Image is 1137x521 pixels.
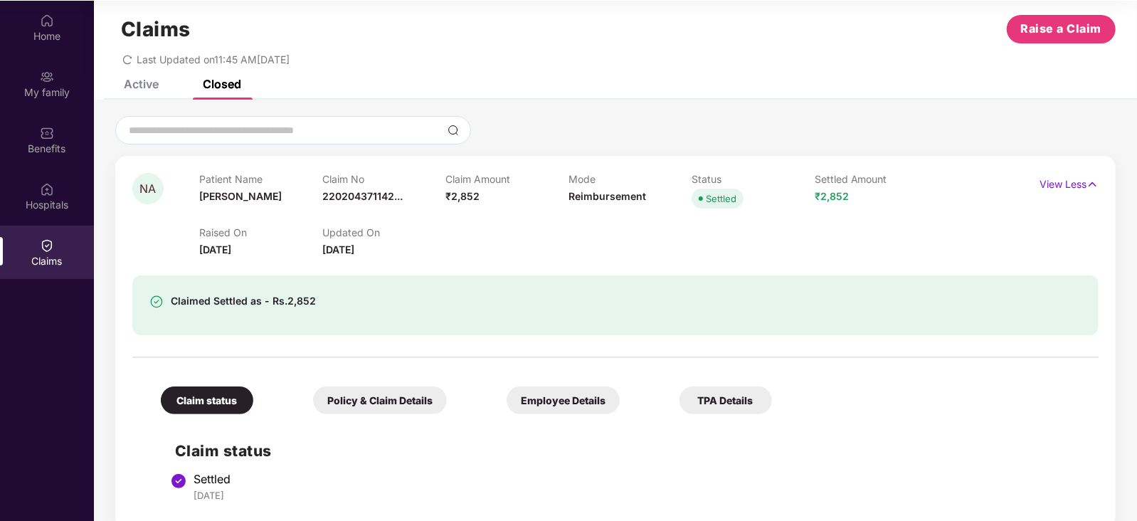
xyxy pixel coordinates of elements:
[40,238,54,253] img: svg+xml;base64,PHN2ZyBpZD0iQ2xhaW0iIHhtbG5zPSJodHRwOi8vd3d3LnczLm9yZy8yMDAwL3N2ZyIgd2lkdGg9IjIwIi...
[40,14,54,28] img: svg+xml;base64,PHN2ZyBpZD0iSG9tZSIgeG1sbnM9Imh0dHA6Ly93d3cudzMub3JnLzIwMDAvc3ZnIiB3aWR0aD0iMjAiIG...
[121,17,191,41] h1: Claims
[149,295,164,309] img: svg+xml;base64,PHN2ZyBpZD0iU3VjY2Vzcy0zMngzMiIgeG1sbnM9Imh0dHA6Ly93d3cudzMub3JnLzIwMDAvc3ZnIiB3aW...
[706,191,736,206] div: Settled
[568,190,646,202] span: Reimbursement
[815,190,849,202] span: ₹2,852
[313,386,447,414] div: Policy & Claim Details
[175,439,1084,463] h2: Claim status
[203,77,241,91] div: Closed
[322,243,354,256] span: [DATE]
[140,183,157,195] span: NA
[171,293,316,310] div: Claimed Settled as - Rs.2,852
[692,173,815,185] p: Status
[1007,15,1116,43] button: Raise a Claim
[322,173,445,185] p: Claim No
[199,173,322,185] p: Patient Name
[40,70,54,84] img: svg+xml;base64,PHN2ZyB3aWR0aD0iMjAiIGhlaWdodD0iMjAiIHZpZXdCb3g9IjAgMCAyMCAyMCIgZmlsbD0ibm9uZSIgeG...
[679,386,772,414] div: TPA Details
[124,77,159,91] div: Active
[137,53,290,65] span: Last Updated on 11:45 AM[DATE]
[568,173,692,185] p: Mode
[199,226,322,238] p: Raised On
[507,386,620,414] div: Employee Details
[199,243,231,256] span: [DATE]
[445,173,568,185] p: Claim Amount
[194,489,1084,502] div: [DATE]
[445,190,480,202] span: ₹2,852
[1040,173,1099,192] p: View Less
[40,182,54,196] img: svg+xml;base64,PHN2ZyBpZD0iSG9zcGl0YWxzIiB4bWxucz0iaHR0cDovL3d3dy53My5vcmcvMjAwMC9zdmciIHdpZHRoPS...
[122,53,132,65] span: redo
[199,190,282,202] span: [PERSON_NAME]
[1021,20,1102,38] span: Raise a Claim
[1086,177,1099,192] img: svg+xml;base64,PHN2ZyB4bWxucz0iaHR0cDovL3d3dy53My5vcmcvMjAwMC9zdmciIHdpZHRoPSIxNyIgaGVpZ2h0PSIxNy...
[322,190,403,202] span: 220204371142...
[448,125,459,136] img: svg+xml;base64,PHN2ZyBpZD0iU2VhcmNoLTMyeDMyIiB4bWxucz0iaHR0cDovL3d3dy53My5vcmcvMjAwMC9zdmciIHdpZH...
[322,226,445,238] p: Updated On
[161,386,253,414] div: Claim status
[40,126,54,140] img: svg+xml;base64,PHN2ZyBpZD0iQmVuZWZpdHMiIHhtbG5zPSJodHRwOi8vd3d3LnczLm9yZy8yMDAwL3N2ZyIgd2lkdGg9Ij...
[194,472,1084,486] div: Settled
[815,173,938,185] p: Settled Amount
[170,473,187,490] img: svg+xml;base64,PHN2ZyBpZD0iU3RlcC1Eb25lLTMyeDMyIiB4bWxucz0iaHR0cDovL3d3dy53My5vcmcvMjAwMC9zdmciIH...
